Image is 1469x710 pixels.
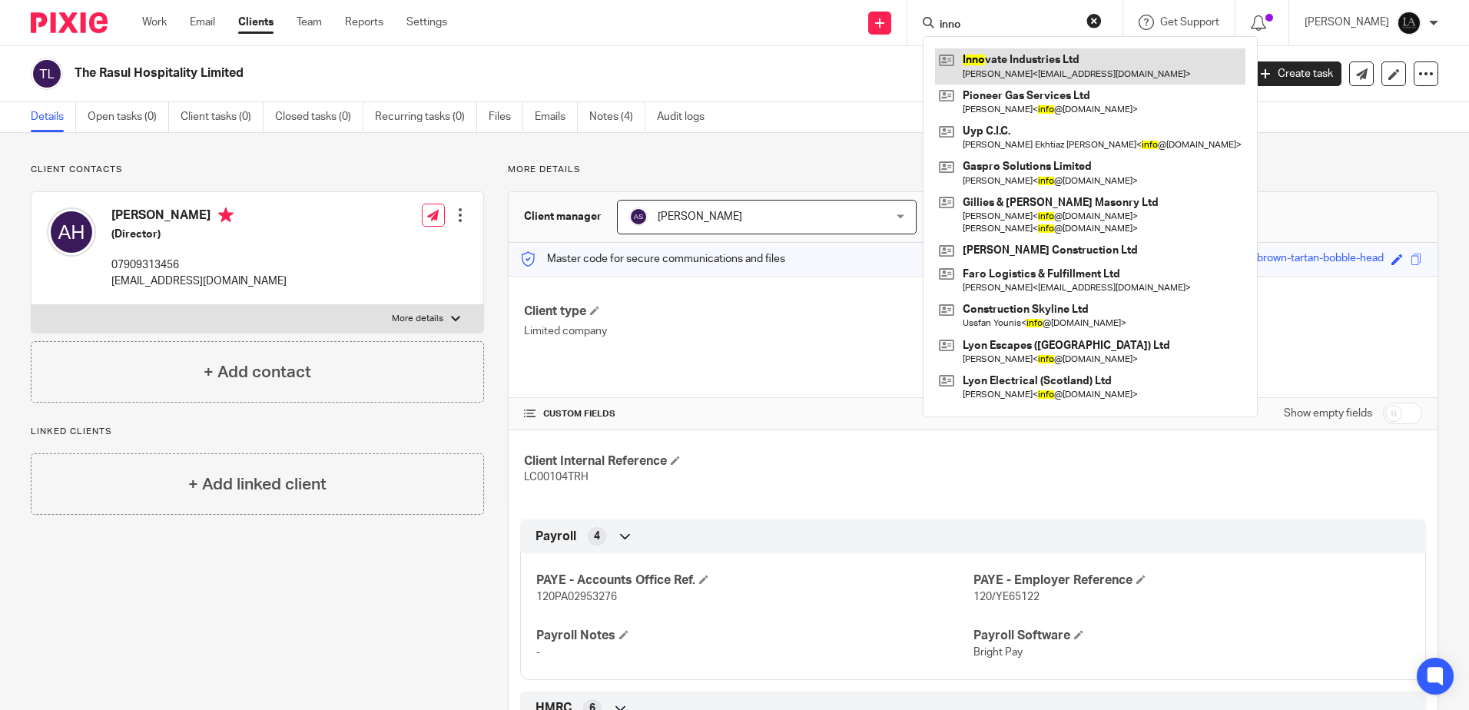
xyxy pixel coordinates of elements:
h4: Client Internal Reference [524,453,973,469]
a: Email [190,15,215,30]
a: Team [297,15,322,30]
a: Client tasks (0) [181,102,264,132]
span: Bright Pay [973,647,1023,658]
span: LC00104TRH [524,472,589,483]
p: Linked clients [31,426,484,438]
a: Reports [345,15,383,30]
p: 07909313456 [111,257,287,273]
img: svg%3E [47,207,96,257]
h4: Payroll Notes [536,628,973,644]
span: Get Support [1160,17,1219,28]
a: Create task [1252,61,1341,86]
span: 4 [594,529,600,544]
button: Clear [1086,13,1102,28]
img: svg%3E [31,58,63,90]
h5: (Director) [111,227,287,242]
span: 120/YE65122 [973,592,1040,602]
p: [EMAIL_ADDRESS][DOMAIN_NAME] [111,274,287,289]
div: prickly-brown-tartan-bobble-head [1222,250,1384,268]
p: Master code for secure communications and files [520,251,785,267]
a: Files [489,102,523,132]
input: Search [938,18,1076,32]
img: svg%3E [629,207,648,226]
h4: Payroll Software [973,628,1410,644]
span: Payroll [536,529,576,545]
a: Emails [535,102,578,132]
h2: The Rasul Hospitality Limited [75,65,998,81]
h4: [PERSON_NAME] [111,207,287,227]
a: Settings [406,15,447,30]
p: More details [392,313,443,325]
span: 120PA02953276 [536,592,617,602]
h4: + Add linked client [188,473,327,496]
h4: PAYE - Accounts Office Ref. [536,572,973,589]
a: Recurring tasks (0) [375,102,477,132]
a: Audit logs [657,102,716,132]
a: Clients [238,15,274,30]
label: Show empty fields [1284,406,1372,421]
span: - [536,647,540,658]
a: Details [31,102,76,132]
h4: Client type [524,304,973,320]
h4: + Add contact [204,360,311,384]
a: Work [142,15,167,30]
p: More details [508,164,1438,176]
a: Open tasks (0) [88,102,169,132]
img: Pixie [31,12,108,33]
h4: PAYE - Employer Reference [973,572,1410,589]
p: [PERSON_NAME] [1305,15,1389,30]
p: Client contacts [31,164,484,176]
img: Lockhart+Amin+-+1024x1024+-+light+on+dark.jpg [1397,11,1421,35]
a: Closed tasks (0) [275,102,363,132]
h4: CUSTOM FIELDS [524,408,973,420]
i: Primary [218,207,234,223]
a: Notes (4) [589,102,645,132]
span: [PERSON_NAME] [658,211,742,222]
p: Limited company [524,323,973,339]
h3: Client manager [524,209,602,224]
